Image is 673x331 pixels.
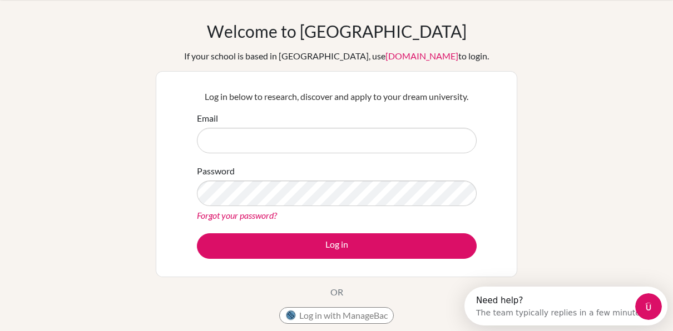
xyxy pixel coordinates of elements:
[4,4,215,35] div: Open Intercom Messenger
[197,210,277,220] a: Forgot your password?
[207,21,467,41] h1: Welcome to [GEOGRAPHIC_DATA]
[635,293,662,320] iframe: Intercom live chat
[197,112,218,125] label: Email
[12,18,182,30] div: The team typically replies in a few minutes.
[279,307,394,324] button: Log in with ManageBac
[330,285,343,299] p: OR
[184,49,489,63] div: If your school is based in [GEOGRAPHIC_DATA], use to login.
[197,164,235,178] label: Password
[385,51,458,61] a: [DOMAIN_NAME]
[197,233,477,259] button: Log in
[12,9,182,18] div: Need help?
[197,90,477,103] p: Log in below to research, discover and apply to your dream university.
[464,287,667,325] iframe: Intercom live chat discovery launcher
